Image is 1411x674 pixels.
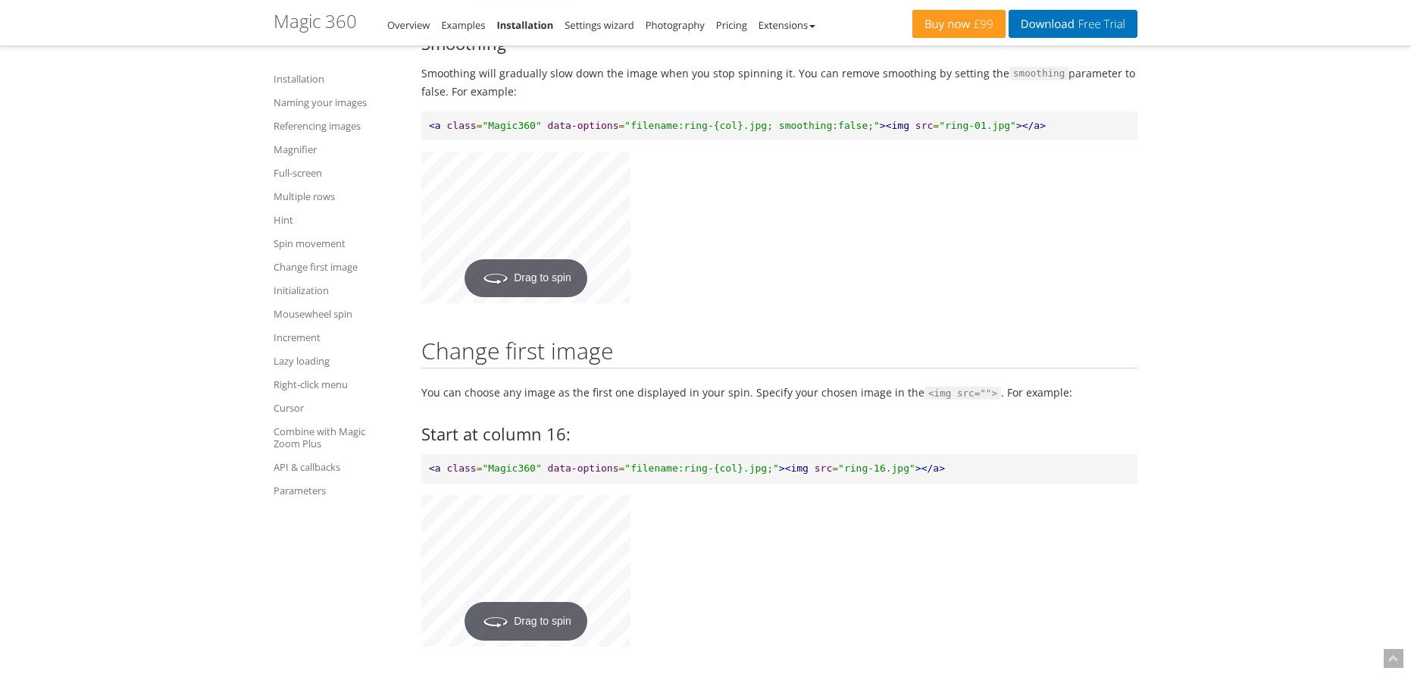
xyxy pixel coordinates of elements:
a: Photography [646,18,705,32]
p: Smoothing will gradually slow down the image when you stop spinning it. You can remove smoothing ... [421,64,1137,100]
a: Overview [387,18,430,32]
h2: Change first image [421,338,1137,368]
a: Magnifier [274,140,402,158]
p: You can choose any image as the first one displayed in your spin. Specify your chosen image in th... [421,384,1137,402]
a: Mousewheel spin [274,305,402,323]
span: src [915,120,933,131]
a: API & callbacks [274,458,402,476]
span: "filename:ring-{col}.jpg; smoothing:false;" [624,120,880,131]
h1: Magic 360 [274,11,357,31]
a: Installation [274,70,402,88]
span: = [933,120,939,131]
span: = [618,120,624,131]
a: Full-screen [274,164,402,182]
a: Increment [274,328,402,346]
span: Free Trial [1075,18,1125,30]
span: ></a> [915,462,945,474]
span: data-options [548,462,619,474]
span: <a [429,462,441,474]
span: smoothing [1009,67,1068,80]
a: Initialization [274,281,402,299]
a: Spin movement [274,234,402,252]
span: ><img [779,462,809,474]
span: class [446,120,476,131]
h3: Start at column 16: [421,425,1137,443]
span: £99 [970,18,993,30]
a: Combine with Magic Zoom Plus [274,422,402,453]
span: = [477,462,483,474]
a: Parameters [274,481,402,500]
a: Installation [496,18,553,32]
a: Referencing images [274,117,402,135]
a: Settings wizard [565,18,634,32]
span: "Magic360" [482,462,541,474]
a: Multiple rows [274,187,402,205]
span: "ring-16.jpg" [838,462,915,474]
a: DownloadFree Trial [1009,10,1137,38]
span: ><img [880,120,909,131]
span: "Magic360" [482,120,541,131]
span: src [815,462,832,474]
a: Naming your images [274,93,402,111]
h3: Smoothing [421,34,1137,52]
span: "filename:ring-{col}.jpg;" [624,462,779,474]
span: = [477,120,483,131]
span: = [618,462,624,474]
a: Cursor [274,399,402,417]
span: ></a> [1016,120,1046,131]
a: Pricing [716,18,747,32]
span: <a [429,120,441,131]
a: Change first image [274,258,402,276]
span: <img src=""> [925,387,1001,400]
span: "ring-01.jpg" [939,120,1016,131]
span: class [446,462,476,474]
a: Buy now£99 [912,10,1006,38]
a: Right-click menu [274,375,402,393]
a: Examples [441,18,485,32]
a: Hint [274,211,402,229]
a: Extensions [759,18,815,32]
span: = [832,462,838,474]
span: data-options [548,120,619,131]
a: Lazy loading [274,352,402,370]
